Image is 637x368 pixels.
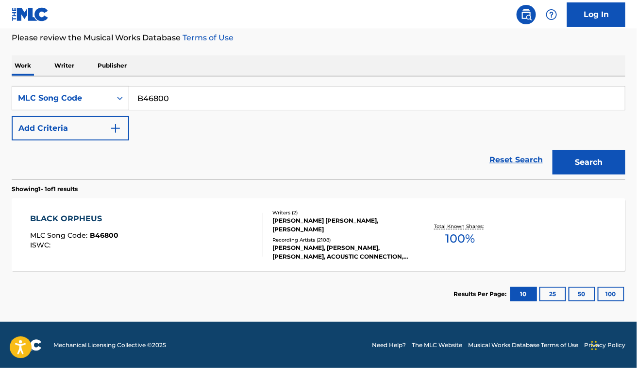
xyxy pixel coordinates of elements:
[30,231,90,240] span: MLC Song Code :
[12,198,625,271] a: BLACK ORPHEUSMLC Song Code:B46800ISWC:Writers (2)[PERSON_NAME] [PERSON_NAME], [PERSON_NAME]Record...
[12,7,49,21] img: MLC Logo
[12,32,625,44] p: Please review the Musical Works Database
[542,5,561,24] div: Help
[553,150,625,175] button: Search
[110,123,121,134] img: 9d2ae6d4665cec9f34b9.svg
[445,230,475,247] span: 100 %
[53,341,166,350] span: Mechanical Licensing Collective © 2025
[412,341,462,350] a: The MLC Website
[485,149,548,171] a: Reset Search
[12,55,34,76] p: Work
[51,55,77,76] p: Writer
[12,339,42,351] img: logo
[588,321,637,368] iframe: Chat Widget
[453,290,509,298] p: Results Per Page:
[30,241,53,249] span: ISWC :
[539,287,566,301] button: 25
[12,116,129,140] button: Add Criteria
[372,341,406,350] a: Need Help?
[272,236,409,244] div: Recording Artists ( 2108 )
[569,287,595,301] button: 50
[517,5,536,24] a: Public Search
[181,33,234,42] a: Terms of Use
[584,341,625,350] a: Privacy Policy
[434,223,486,230] p: Total Known Shares:
[272,216,409,234] div: [PERSON_NAME] [PERSON_NAME], [PERSON_NAME]
[546,9,557,20] img: help
[12,185,78,193] p: Showing 1 - 1 of 1 results
[468,341,578,350] a: Musical Works Database Terms of Use
[30,213,118,225] div: BLACK ORPHEUS
[591,331,597,360] div: Drag
[95,55,130,76] p: Publisher
[18,92,105,104] div: MLC Song Code
[90,231,118,240] span: B46800
[12,86,625,179] form: Search Form
[272,244,409,261] div: [PERSON_NAME], [PERSON_NAME], [PERSON_NAME], ACOUSTIC CONNECTION, [PERSON_NAME], [PERSON_NAME], [...
[598,287,624,301] button: 100
[510,287,537,301] button: 10
[567,2,625,27] a: Log In
[272,209,409,216] div: Writers ( 2 )
[520,9,532,20] img: search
